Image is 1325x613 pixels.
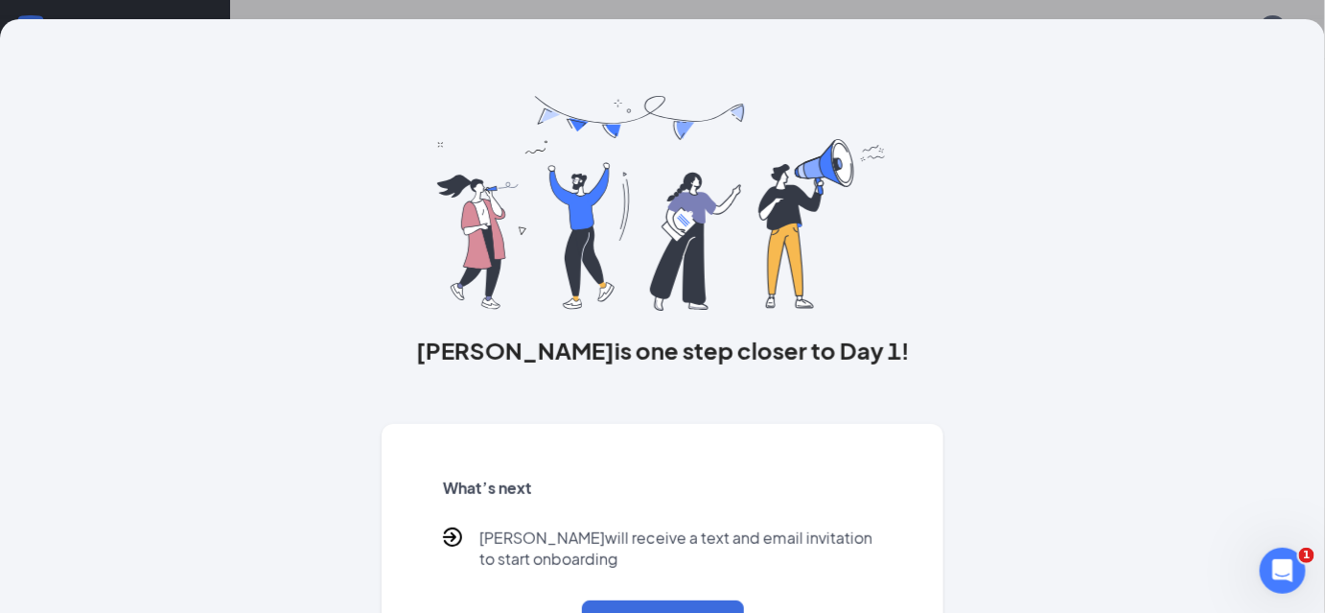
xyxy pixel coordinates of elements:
img: you are all set [437,96,887,311]
iframe: Intercom live chat [1260,548,1306,594]
h3: [PERSON_NAME] is one step closer to Day 1! [382,334,944,366]
span: 1 [1299,548,1314,563]
p: [PERSON_NAME] will receive a text and email invitation to start onboarding [479,528,883,570]
h5: What’s next [443,478,883,499]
